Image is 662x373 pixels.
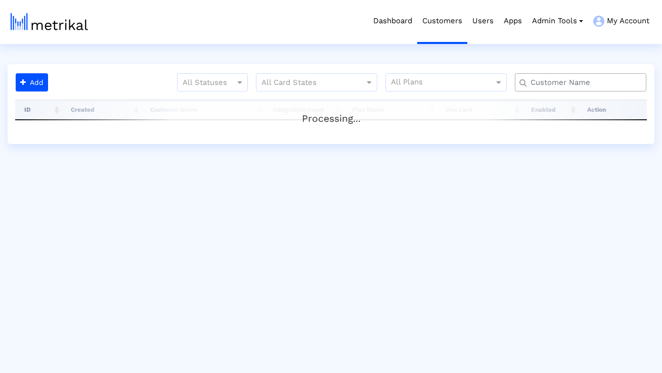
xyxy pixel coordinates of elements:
[141,100,264,120] th: Customer Name
[523,77,642,88] input: Customer Name
[15,100,62,120] th: ID
[62,100,141,120] th: Created
[391,76,496,89] input: All Plans
[578,100,647,120] th: Action
[16,73,48,91] button: Add
[437,100,522,120] th: Has Card
[343,100,437,120] th: Plan Name
[11,13,88,30] img: metrical-logo-light.png
[15,102,647,122] div: Processing...
[522,100,578,120] th: Enabled
[593,16,604,27] img: my-account-menu-icon.png
[264,100,343,120] th: Integration Count
[261,76,354,89] input: All Card States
